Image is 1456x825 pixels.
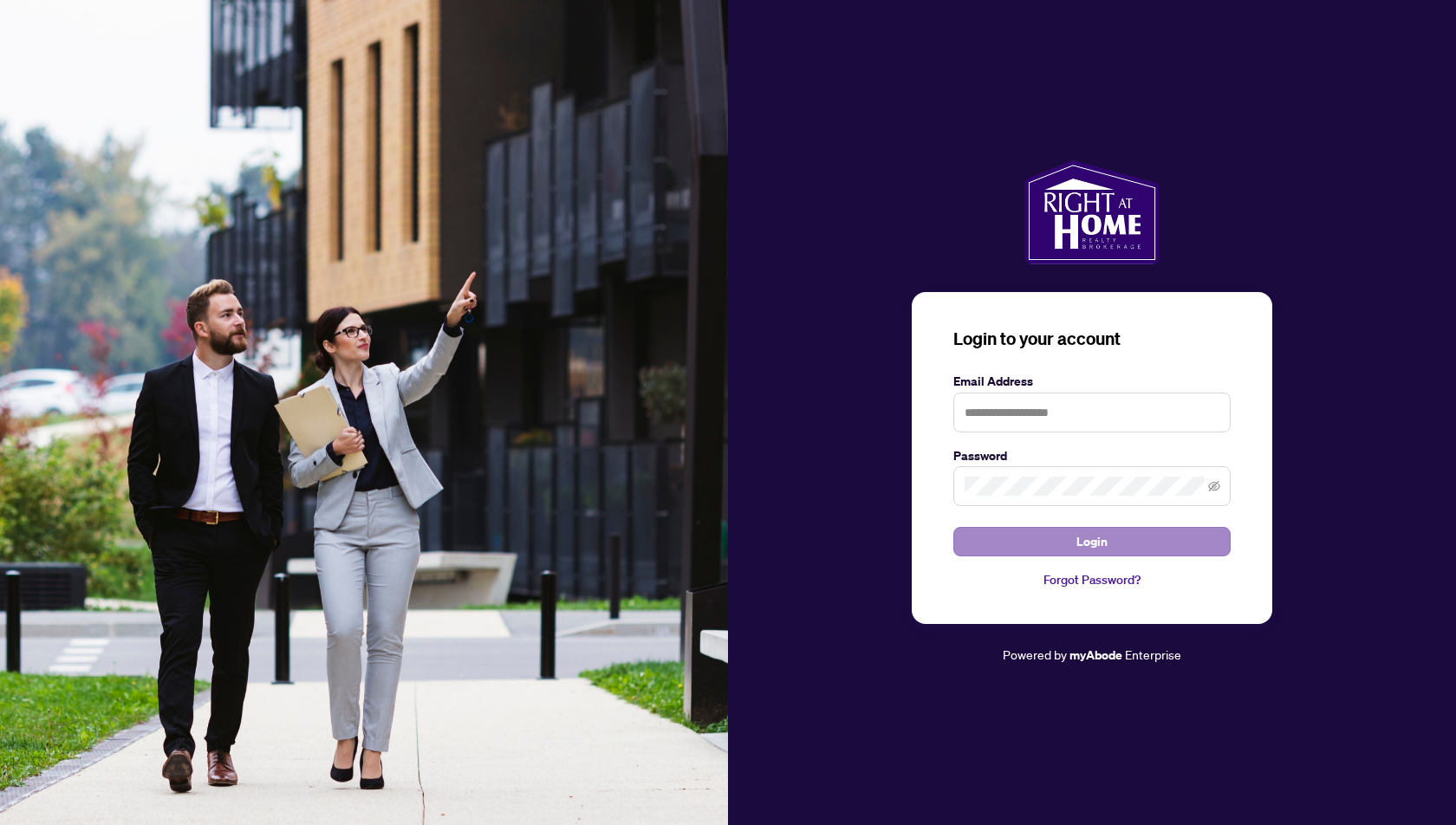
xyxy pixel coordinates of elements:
span: Login [1076,528,1108,555]
button: Login [953,527,1231,556]
span: eye-invisible [1208,480,1220,492]
label: Password [953,446,1231,465]
span: Enterprise [1125,646,1181,662]
a: myAbode [1069,646,1122,665]
span: Powered by [1003,646,1067,662]
h3: Login to your account [953,327,1231,351]
a: Forgot Password? [953,570,1231,589]
img: ma-logo [1024,160,1159,264]
label: Email Address [953,372,1231,391]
